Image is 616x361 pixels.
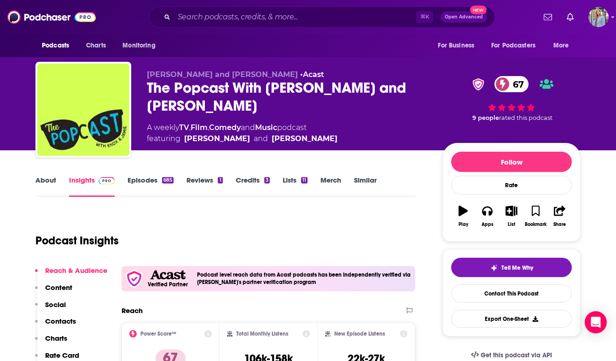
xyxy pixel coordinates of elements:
[189,123,191,132] span: ,
[45,351,79,360] p: Rate Card
[482,222,494,227] div: Apps
[451,258,572,277] button: tell me why sparkleTell Me Why
[588,7,609,27] img: User Profile
[45,300,66,309] p: Social
[184,133,250,144] a: Knox McCoy
[470,78,487,90] img: verified Badge
[179,123,189,132] a: TV
[494,76,529,92] a: 67
[125,270,143,288] img: verfied icon
[35,234,119,248] h1: Podcast Insights
[236,331,288,337] h2: Total Monthly Listens
[508,222,515,227] div: List
[300,70,324,79] span: •
[197,272,412,285] h4: Podcast level reach data from Acast podcasts has been independently verified via [PERSON_NAME]'s ...
[442,70,581,128] div: verified Badge67 9 peoplerated this podcast
[35,176,56,197] a: About
[264,177,270,183] div: 3
[523,200,547,233] button: Bookmark
[122,306,143,315] h2: Reach
[500,200,523,233] button: List
[80,37,111,54] a: Charts
[485,37,549,54] button: open menu
[490,264,498,272] img: tell me why sparkle
[504,76,529,92] span: 67
[283,176,308,197] a: Lists11
[451,152,572,172] button: Follow
[241,123,255,132] span: and
[35,317,76,334] button: Contacts
[35,300,66,317] button: Social
[209,123,241,132] a: Comedy
[37,64,129,156] img: The Popcast With Knox and Jamie
[147,70,298,79] span: [PERSON_NAME] and [PERSON_NAME]
[42,39,69,52] span: Podcasts
[588,7,609,27] button: Show profile menu
[451,176,572,195] div: Rate
[86,39,106,52] span: Charts
[303,70,324,79] a: Acast
[162,177,174,183] div: 685
[272,133,337,144] a: Jamie B. Golden
[147,133,337,144] span: featuring
[553,222,566,227] div: Share
[236,176,270,197] a: Credits3
[116,37,167,54] button: open menu
[540,9,556,25] a: Show notifications dropdown
[147,122,337,144] div: A weekly podcast
[481,351,552,359] span: Get this podcast via API
[45,334,67,343] p: Charts
[208,123,209,132] span: ,
[585,311,607,333] div: Open Intercom Messenger
[451,200,475,233] button: Play
[475,200,499,233] button: Apps
[7,8,96,26] img: Podchaser - Follow, Share and Rate Podcasts
[445,15,483,19] span: Open Advanced
[431,37,486,54] button: open menu
[301,177,308,183] div: 11
[150,270,185,280] img: Acast
[416,11,433,23] span: ⌘ K
[438,39,474,52] span: For Business
[334,331,385,337] h2: New Episode Listens
[218,177,222,183] div: 1
[472,114,499,121] span: 9 people
[491,39,535,52] span: For Podcasters
[254,133,268,144] span: and
[255,123,277,132] a: Music
[128,176,174,197] a: Episodes685
[186,176,222,197] a: Reviews1
[320,176,341,197] a: Merch
[45,283,72,292] p: Content
[35,283,72,300] button: Content
[122,39,155,52] span: Monitoring
[35,266,107,283] button: Reach & Audience
[35,37,81,54] button: open menu
[149,6,495,28] div: Search podcasts, credits, & more...
[588,7,609,27] span: Logged in as JFMuntsinger
[99,177,115,184] img: Podchaser Pro
[547,37,581,54] button: open menu
[553,39,569,52] span: More
[69,176,115,197] a: InsightsPodchaser Pro
[451,310,572,328] button: Export One-Sheet
[501,264,533,272] span: Tell Me Why
[451,284,572,302] a: Contact This Podcast
[140,331,176,337] h2: Power Score™
[459,222,468,227] div: Play
[191,123,208,132] a: Film
[35,334,67,351] button: Charts
[354,176,377,197] a: Similar
[441,12,487,23] button: Open AdvancedNew
[45,317,76,325] p: Contacts
[525,222,546,227] div: Bookmark
[499,114,552,121] span: rated this podcast
[470,6,487,14] span: New
[148,282,188,287] h5: Verified Partner
[548,200,572,233] button: Share
[45,266,107,275] p: Reach & Audience
[563,9,577,25] a: Show notifications dropdown
[174,10,416,24] input: Search podcasts, credits, & more...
